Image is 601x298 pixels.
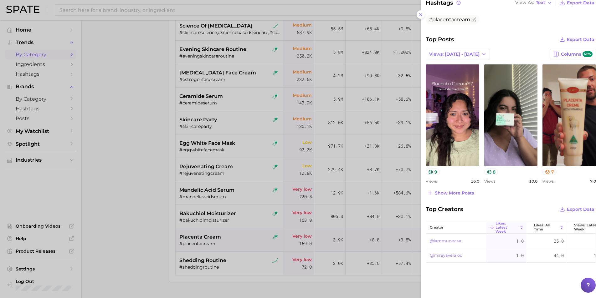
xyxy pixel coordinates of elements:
span: 1.0 [516,237,524,245]
button: Export Data [558,205,596,214]
span: 16.0 [471,179,479,184]
span: View As [515,1,534,4]
span: Top Posts [426,35,454,44]
button: 7 [542,169,557,175]
span: Show more posts [435,190,474,196]
span: 25.0 [554,237,564,245]
span: #placentacream [429,17,470,23]
a: @iammunecaa [430,237,461,245]
button: Export Data [558,35,596,44]
span: Views [542,179,554,184]
span: 1.0 [516,252,524,259]
span: Views [484,179,496,184]
span: Likes: All Time [534,223,558,231]
span: Likes: Latest Week [496,221,518,234]
a: @mireyaveraloo [430,252,462,259]
button: Show more posts [426,189,475,197]
span: 10.0 [529,179,537,184]
button: 9 [426,169,440,175]
span: Text [536,1,545,4]
span: creator [430,225,444,230]
button: Likes: All Time [526,221,566,234]
button: Columnsnew [550,49,596,59]
span: Columns [561,51,593,57]
button: Flag as miscategorized or irrelevant [471,17,476,22]
span: Views: [DATE] - [DATE] [429,52,480,57]
span: Top Creators [426,205,463,214]
button: Views: [DATE] - [DATE] [426,49,490,59]
span: Export Data [567,37,594,42]
span: Views [426,179,437,184]
span: Export Data [567,0,594,6]
span: 7.0 [590,179,596,184]
button: 8 [484,169,498,175]
span: Views: Latest Week [574,223,598,231]
span: new [583,51,593,57]
span: Export Data [567,207,594,212]
span: 44.0 [554,252,564,259]
button: Likes: Latest Week [486,221,526,234]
